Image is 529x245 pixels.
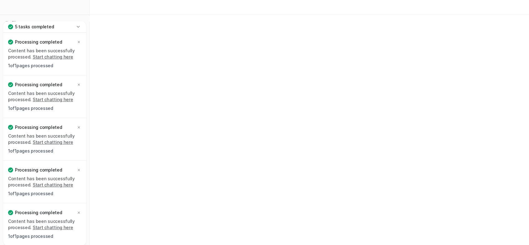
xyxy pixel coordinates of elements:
[8,105,81,111] p: 1 of 1 pages processed
[15,82,62,88] p: Processing completed
[15,124,62,130] p: Processing completed
[8,233,81,239] p: 1 of 1 pages processed
[15,210,62,216] p: Processing completed
[33,182,73,187] a: Start chatting here
[33,139,73,145] a: Start chatting here
[8,218,81,231] p: Content has been successfully processed.
[8,191,81,197] p: 1 of 1 pages processed
[8,133,81,145] p: Content has been successfully processed.
[33,97,73,102] a: Start chatting here
[33,225,73,230] a: Start chatting here
[8,148,81,154] p: 1 of 1 pages processed
[15,167,62,173] p: Processing completed
[33,54,73,59] a: Start chatting here
[15,39,62,45] p: Processing completed
[8,48,81,60] p: Content has been successfully processed.
[2,19,87,27] a: Chat
[8,176,81,188] p: Content has been successfully processed.
[8,63,81,69] p: 1 of 1 pages processed
[8,90,81,103] p: Content has been successfully processed.
[15,24,54,30] p: 5 tasks completed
